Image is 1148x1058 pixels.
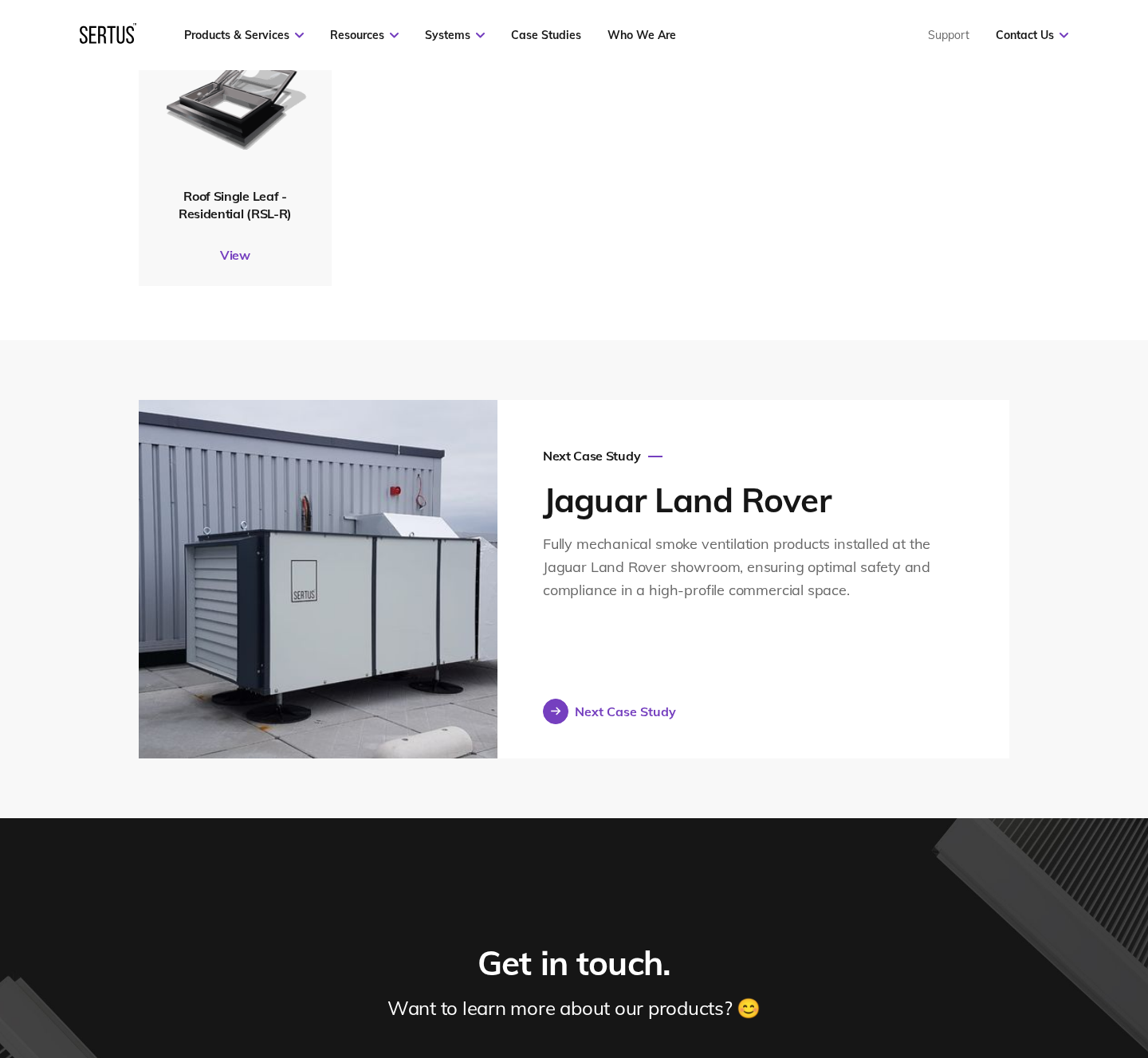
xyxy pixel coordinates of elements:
a: Products & Services [184,28,304,42]
a: Systems [425,28,485,42]
a: Contact Us [996,28,1068,42]
div: Next Case Study [575,703,676,719]
a: Next Case Study [543,699,676,724]
a: Who We Are [607,28,676,42]
a: Case Studies [511,28,581,42]
a: Resources [330,28,399,42]
h3: Jaguar Land Rover [543,480,964,522]
div: Want to learn more about our products? 😊 [387,996,761,1020]
div: Next Case Study [543,448,964,464]
div: Get in touch. [478,942,670,985]
a: Support [928,28,969,42]
span: Roof Single Leaf - Residential (RSL-R) [179,187,292,221]
div: Fully mechanical smoke ventilation products installed at the Jaguar Land Rover showroom, ensuring... [543,533,964,601]
a: View [139,247,332,263]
